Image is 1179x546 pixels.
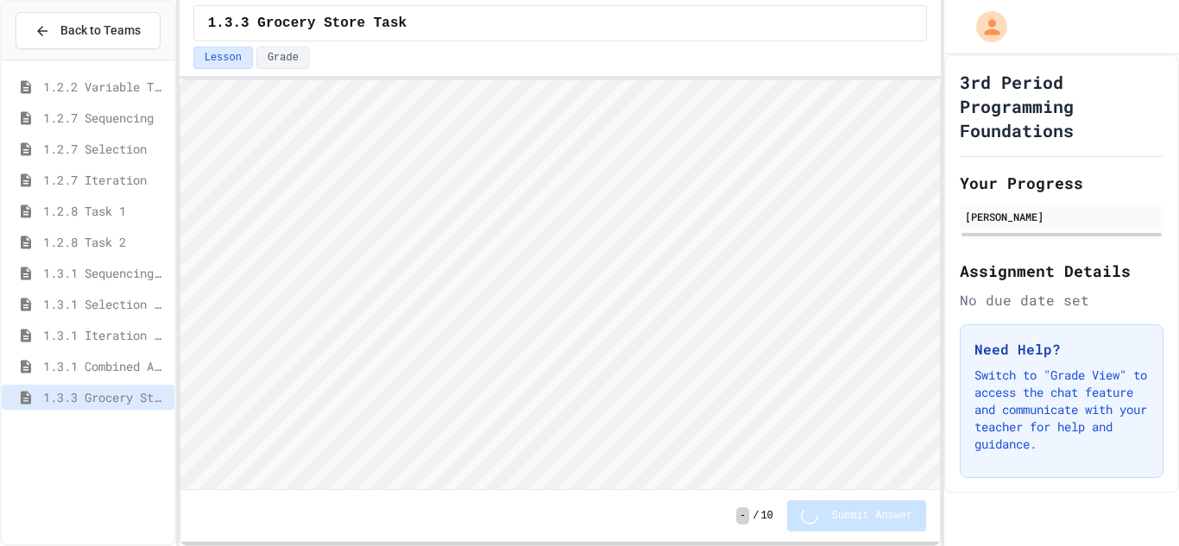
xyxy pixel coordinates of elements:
div: No due date set [960,290,1163,311]
span: 10 [760,509,772,523]
iframe: To enrich screen reader interactions, please activate Accessibility in Grammarly extension settings [180,80,941,489]
span: 1.3.1 Iteration Patterns/Trends [43,326,167,344]
div: [PERSON_NAME] [965,209,1158,224]
h2: Your Progress [960,171,1163,195]
span: Submit Answer [832,509,913,523]
span: 1.3.1 Sequencing Patterns/Trends [43,264,167,282]
div: My Account [958,7,1012,47]
span: 1.2.2 Variable Types [43,78,167,96]
span: 1.2.8 Task 1 [43,202,167,220]
span: 1.2.8 Task 2 [43,233,167,251]
span: 1.2.7 Selection [43,140,167,158]
h1: 3rd Period Programming Foundations [960,70,1163,142]
span: / [753,509,759,523]
button: Lesson [193,47,253,69]
span: Back to Teams [60,22,141,40]
span: 1.2.7 Iteration [43,171,167,189]
button: Grade [256,47,310,69]
p: Switch to "Grade View" to access the chat feature and communicate with your teacher for help and ... [974,367,1149,453]
h3: Need Help? [974,339,1149,360]
span: 1.3.1 Combined Algorithims [43,357,167,375]
span: 1.3.3 Grocery Store Task [208,13,407,34]
span: 1.3.3 Grocery Store Task [43,388,167,406]
span: 1.3.1 Selection Patterns/Trends [43,295,167,313]
h2: Assignment Details [960,259,1163,283]
span: 1.2.7 Sequencing [43,109,167,127]
span: - [736,507,749,524]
